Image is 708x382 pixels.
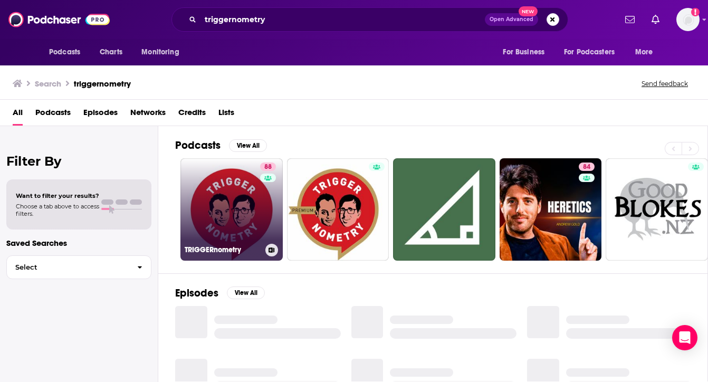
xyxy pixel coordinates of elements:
[7,264,129,271] span: Select
[16,203,99,217] span: Choose a tab above to access filters.
[185,245,261,254] h3: TRIGGERnometry
[635,45,653,60] span: More
[621,11,639,28] a: Show notifications dropdown
[42,42,94,62] button: open menu
[8,9,110,30] img: Podchaser - Follow, Share and Rate Podcasts
[175,139,267,152] a: PodcastsView All
[6,255,151,279] button: Select
[519,6,538,16] span: New
[691,8,700,16] svg: Add a profile image
[260,163,276,171] a: 88
[638,79,691,88] button: Send feedback
[503,45,544,60] span: For Business
[264,162,272,173] span: 88
[495,42,558,62] button: open menu
[171,7,568,32] div: Search podcasts, credits, & more...
[6,154,151,169] h2: Filter By
[485,13,538,26] button: Open AdvancedNew
[93,42,129,62] a: Charts
[35,104,71,126] a: Podcasts
[175,139,221,152] h2: Podcasts
[490,17,533,22] span: Open Advanced
[180,158,283,261] a: 88TRIGGERnometry
[16,192,99,199] span: Want to filter your results?
[583,162,590,173] span: 84
[579,163,595,171] a: 84
[227,286,265,299] button: View All
[676,8,700,31] button: Show profile menu
[647,11,664,28] a: Show notifications dropdown
[130,104,166,126] a: Networks
[35,79,61,89] h3: Search
[557,42,630,62] button: open menu
[178,104,206,126] a: Credits
[676,8,700,31] img: User Profile
[13,104,23,126] a: All
[628,42,666,62] button: open menu
[49,45,80,60] span: Podcasts
[134,42,193,62] button: open menu
[564,45,615,60] span: For Podcasters
[229,139,267,152] button: View All
[74,79,131,89] h3: triggernometry
[676,8,700,31] span: Logged in as ynesbit
[175,286,218,300] h2: Episodes
[6,238,151,248] p: Saved Searches
[100,45,122,60] span: Charts
[672,325,697,350] div: Open Intercom Messenger
[218,104,234,126] a: Lists
[83,104,118,126] a: Episodes
[175,286,265,300] a: EpisodesView All
[141,45,179,60] span: Monitoring
[500,158,602,261] a: 84
[200,11,485,28] input: Search podcasts, credits, & more...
